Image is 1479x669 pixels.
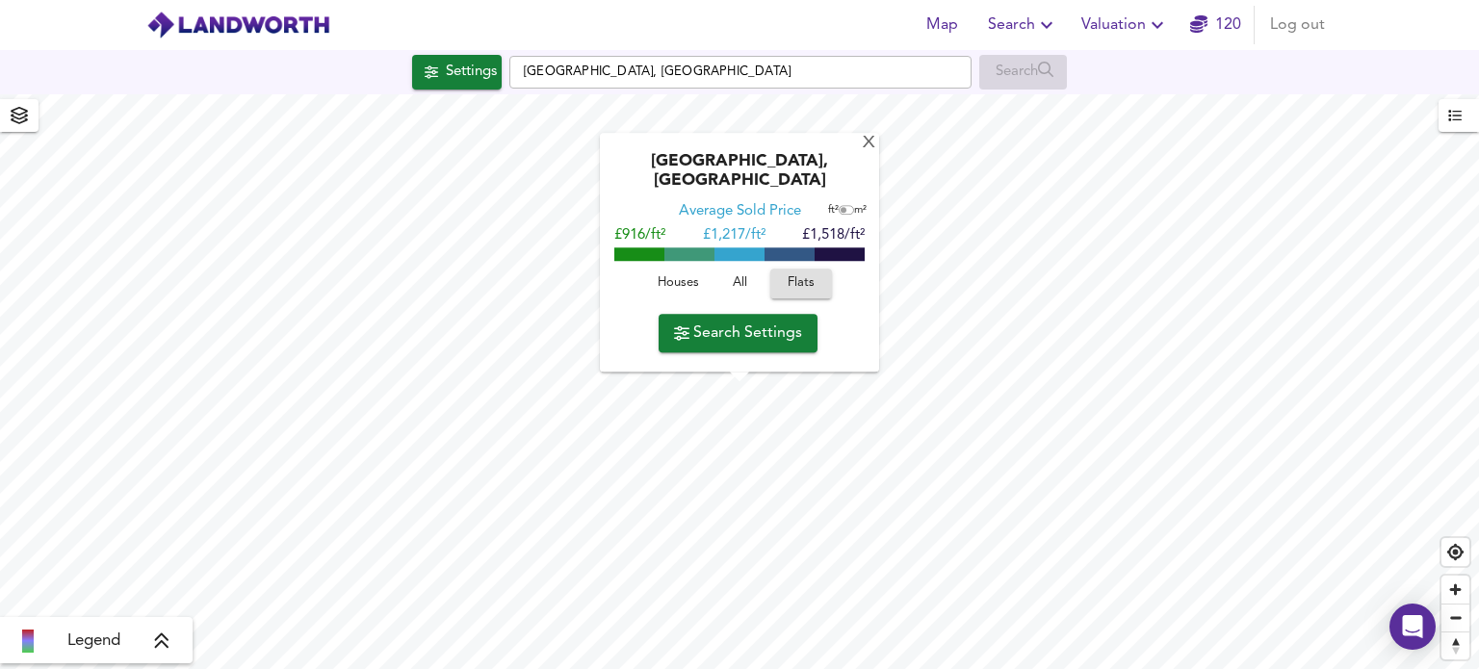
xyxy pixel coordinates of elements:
[614,229,665,244] span: £916/ft²
[709,270,770,299] button: All
[412,55,502,90] button: Settings
[988,12,1058,39] span: Search
[1074,6,1177,44] button: Valuation
[1389,604,1436,650] div: Open Intercom Messenger
[1441,576,1469,604] button: Zoom in
[679,203,801,222] div: Average Sold Price
[1081,12,1169,39] span: Valuation
[1190,12,1241,39] a: 120
[770,270,832,299] button: Flats
[1441,632,1469,659] span: Reset bearing to north
[1184,6,1246,44] button: 120
[919,12,965,39] span: Map
[647,270,709,299] button: Houses
[828,206,839,217] span: ft²
[911,6,973,44] button: Map
[659,314,817,352] button: Search Settings
[1441,631,1469,659] button: Reset bearing to north
[652,273,704,296] span: Houses
[703,229,765,244] span: £ 1,217/ft²
[146,11,330,39] img: logo
[714,273,765,296] span: All
[610,153,869,203] div: [GEOGRAPHIC_DATA], [GEOGRAPHIC_DATA]
[979,55,1067,90] div: Enable a Source before running a Search
[861,135,877,153] div: X
[780,273,822,296] span: Flats
[1262,6,1333,44] button: Log out
[446,60,497,85] div: Settings
[980,6,1066,44] button: Search
[674,320,802,347] span: Search Settings
[1441,604,1469,631] button: Zoom out
[1441,605,1469,631] span: Zoom out
[1441,538,1469,566] button: Find my location
[67,630,120,653] span: Legend
[854,206,867,217] span: m²
[1270,12,1325,39] span: Log out
[802,229,865,244] span: £1,518/ft²
[509,56,972,89] input: Enter a location...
